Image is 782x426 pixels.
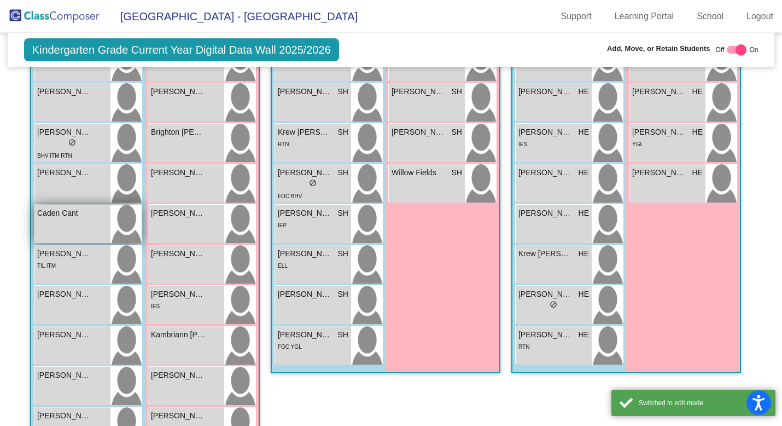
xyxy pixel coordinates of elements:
[338,167,348,179] span: SH
[518,344,529,350] span: RTN
[518,248,573,260] span: Krew [PERSON_NAME]
[632,141,643,147] span: YGL
[579,289,589,300] span: HE
[338,86,348,97] span: SH
[338,126,348,138] span: SH
[392,86,446,97] span: [PERSON_NAME]
[452,86,462,97] span: SH
[37,86,92,97] span: [PERSON_NAME]
[632,167,687,179] span: [PERSON_NAME]
[151,208,206,219] span: [PERSON_NAME]
[579,248,589,260] span: HE
[749,45,758,55] span: On
[151,370,206,381] span: [PERSON_NAME]
[452,167,462,179] span: SH
[518,126,573,138] span: [PERSON_NAME]
[518,208,573,219] span: [PERSON_NAME]
[37,410,92,422] span: [PERSON_NAME]
[639,398,767,408] div: Switched to edit mode
[68,139,76,146] span: do_not_disturb_alt
[151,86,206,97] span: [PERSON_NAME]
[151,126,206,138] span: Brighton [PERSON_NAME]
[278,208,332,219] span: [PERSON_NAME]
[37,329,92,341] span: [PERSON_NAME]
[518,329,573,341] span: [PERSON_NAME] Close
[151,410,206,422] span: [PERSON_NAME]
[37,126,92,138] span: [PERSON_NAME]
[550,301,557,308] span: do_not_disturb_alt
[518,289,573,300] span: [PERSON_NAME]
[607,43,710,54] span: Add, Move, or Retain Students
[278,86,332,97] span: [PERSON_NAME]
[278,222,287,228] span: IEP
[692,126,703,138] span: HE
[278,289,332,300] span: [PERSON_NAME]
[579,329,589,341] span: HE
[338,289,348,300] span: SH
[309,179,317,187] span: do_not_disturb_alt
[632,126,687,138] span: [PERSON_NAME]
[579,167,589,179] span: HE
[278,248,332,260] span: [PERSON_NAME]
[606,8,683,25] a: Learning Portal
[278,344,302,350] span: FOC YGL
[738,8,782,25] a: Logout
[278,167,332,179] span: [PERSON_NAME]
[392,126,446,138] span: [PERSON_NAME]
[37,248,92,260] span: [PERSON_NAME]
[692,86,703,97] span: HE
[716,45,725,55] span: Off
[692,167,703,179] span: HE
[579,126,589,138] span: HE
[278,141,289,147] span: RTN
[518,141,527,147] span: IES
[632,86,687,97] span: [PERSON_NAME]
[37,289,92,300] span: [PERSON_NAME]
[278,263,288,269] span: ELL
[518,86,573,97] span: [PERSON_NAME]
[278,193,302,199] span: FOC BHV
[338,248,348,260] span: SH
[688,8,732,25] a: School
[552,8,600,25] a: Support
[24,38,339,61] span: Kindergarten Grade Current Year Digital Data Wall 2025/2026
[452,126,462,138] span: SH
[151,303,160,309] span: IES
[518,167,573,179] span: [PERSON_NAME]
[151,289,206,300] span: [PERSON_NAME]
[37,167,92,179] span: [PERSON_NAME]
[37,153,72,159] span: BHV ITM RTN
[278,126,332,138] span: Krew [PERSON_NAME]
[37,208,92,219] span: Caden Cant
[37,370,92,381] span: [PERSON_NAME]
[579,208,589,219] span: HE
[392,167,446,179] span: Willow Fields
[151,248,206,260] span: [PERSON_NAME]
[151,167,206,179] span: [PERSON_NAME]
[278,329,332,341] span: [PERSON_NAME]
[338,208,348,219] span: SH
[109,8,358,25] span: [GEOGRAPHIC_DATA] - [GEOGRAPHIC_DATA]
[37,263,56,269] span: TIL ITM
[579,86,589,97] span: HE
[151,329,206,341] span: Kambriann [PERSON_NAME]
[338,329,348,341] span: SH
